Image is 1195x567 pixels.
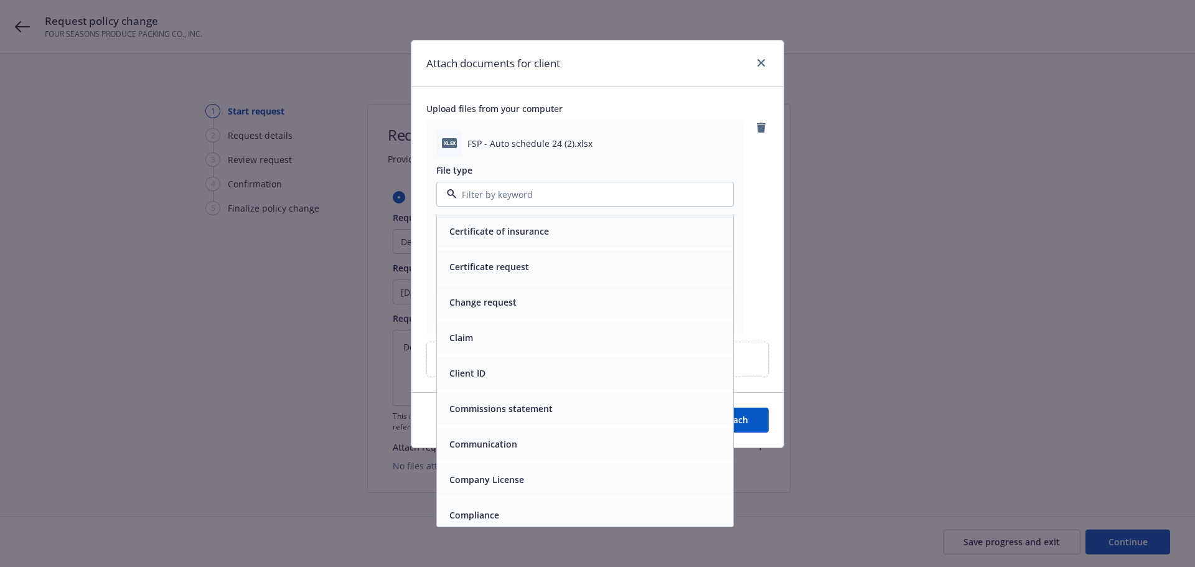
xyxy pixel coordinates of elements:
[449,508,499,522] button: Compliance
[426,342,769,377] div: Upload new files
[754,55,769,70] a: close
[426,102,769,115] span: Upload files from your computer
[426,55,560,72] h1: Attach documents for client
[449,438,517,451] button: Communication
[449,473,524,486] button: Company License
[700,408,769,433] button: Attach
[457,188,708,201] input: Filter by keyword
[442,138,457,148] span: xlsx
[449,260,529,273] button: Certificate request
[467,137,593,150] span: FSP - Auto schedule 24 (2).xlsx
[449,331,473,344] button: Claim
[449,402,553,415] button: Commissions statement
[754,120,769,135] a: remove
[436,164,472,176] span: File type
[449,296,517,309] button: Change request
[720,414,748,426] span: Attach
[449,367,485,380] button: Client ID
[449,225,549,238] button: Certificate of insurance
